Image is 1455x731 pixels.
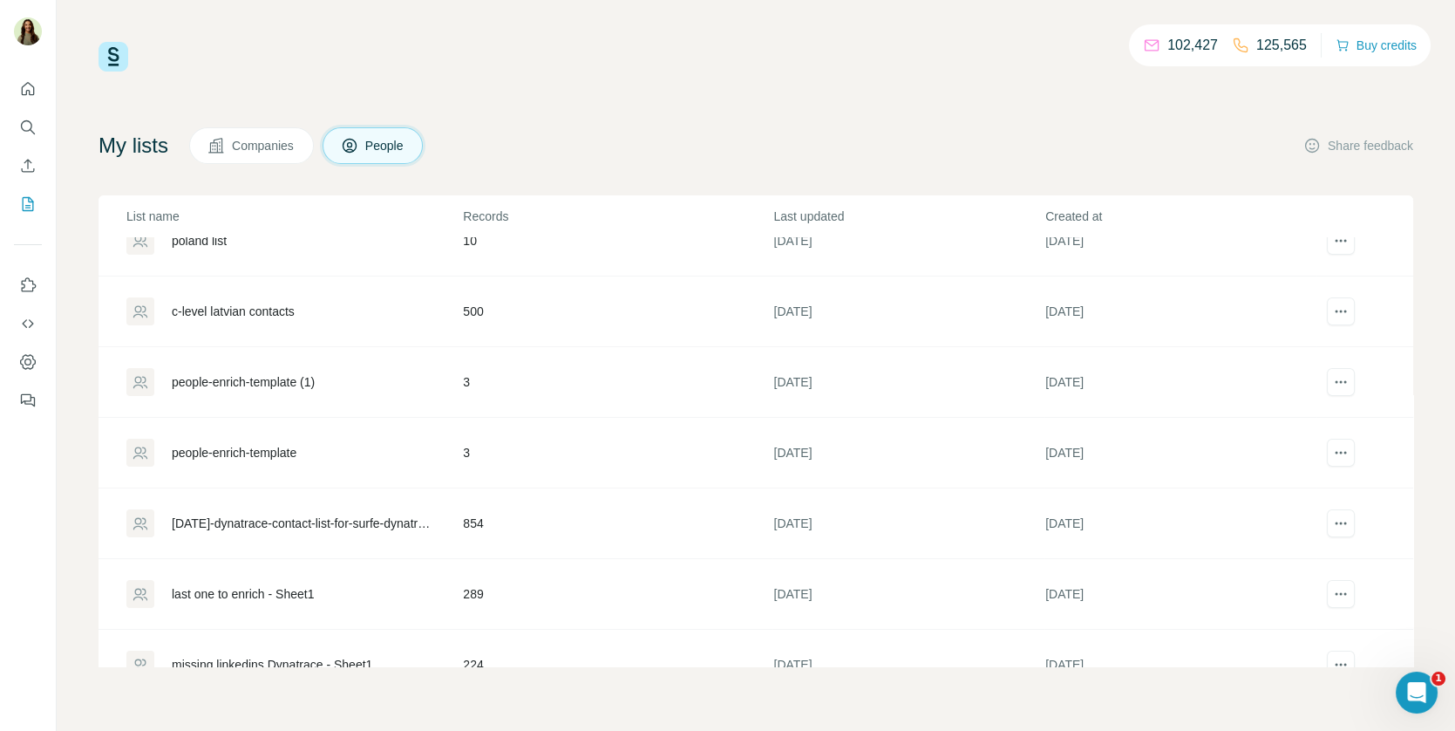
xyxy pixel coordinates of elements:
td: 500 [462,277,772,347]
button: actions [1327,509,1355,537]
button: Use Surfe API [14,308,42,339]
div: missing linkedins Dynatrace - Sheet1 [172,656,372,673]
td: [DATE] [772,630,1044,700]
div: c-level latvian contacts [172,303,295,320]
button: My lists [14,188,42,220]
span: Companies [232,137,296,154]
button: Enrich CSV [14,150,42,181]
button: actions [1327,439,1355,467]
td: [DATE] [1044,630,1316,700]
iframe: Intercom live chat [1396,672,1438,714]
button: Search [14,112,42,143]
button: Dashboard [14,346,42,378]
td: [DATE] [772,347,1044,418]
p: Created at [1045,208,1316,225]
button: actions [1327,580,1355,608]
span: 1 [1431,672,1445,686]
p: List name [126,208,461,225]
td: [DATE] [1044,277,1316,347]
td: [DATE] [1044,206,1316,277]
button: Use Surfe on LinkedIn [14,270,42,301]
button: Feedback [14,385,42,416]
button: Buy credits [1336,33,1417,58]
div: poland list [172,232,227,249]
td: 3 [462,347,772,418]
img: Avatar [14,17,42,45]
button: actions [1327,297,1355,325]
td: [DATE] [1044,418,1316,488]
h4: My lists [99,132,168,160]
p: 102,427 [1167,35,1218,56]
button: actions [1327,368,1355,396]
td: [DATE] [772,488,1044,559]
td: [DATE] [1044,559,1316,630]
p: Records [463,208,772,225]
div: [DATE]-dynatrace-contact-list-for-surfe-dynatrace - contact-list-for-surfe-dynatrace-contact-list... [172,515,433,532]
button: actions [1327,227,1355,255]
button: Quick start [14,73,42,105]
p: 125,565 [1256,35,1307,56]
img: Surfe Logo [99,42,128,72]
p: Last updated [773,208,1044,225]
div: last one to enrich - Sheet1 [172,585,314,603]
div: people-enrich-template [172,444,296,461]
td: 10 [462,206,772,277]
td: 289 [462,559,772,630]
td: [DATE] [772,418,1044,488]
td: 3 [462,418,772,488]
button: Share feedback [1303,137,1413,154]
button: actions [1327,651,1355,679]
div: people-enrich-template (1) [172,373,315,391]
span: People [365,137,405,154]
td: [DATE] [1044,347,1316,418]
td: 854 [462,488,772,559]
td: [DATE] [772,277,1044,347]
td: [DATE] [772,206,1044,277]
td: 224 [462,630,772,700]
td: [DATE] [1044,488,1316,559]
td: [DATE] [772,559,1044,630]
